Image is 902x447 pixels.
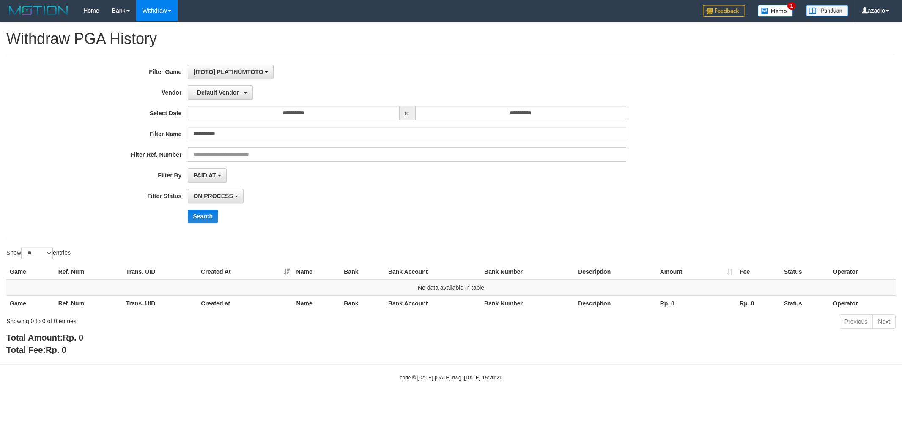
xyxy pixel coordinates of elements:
th: Name [293,295,341,311]
th: Bank Account [385,264,481,280]
th: Status [781,295,830,311]
select: Showentries [21,247,53,259]
th: Bank Number [481,295,575,311]
button: [ITOTO] PLATINUMTOTO [188,65,274,79]
th: Name [293,264,341,280]
span: to [399,106,415,120]
span: 1 [787,2,796,10]
img: MOTION_logo.png [6,4,71,17]
th: Operator [829,295,896,311]
th: Status [781,264,830,280]
th: Trans. UID [123,264,197,280]
span: PAID AT [193,172,216,179]
b: Total Fee: [6,345,66,354]
th: Amount: activate to sort column ascending [657,264,736,280]
span: - Default Vendor - [193,89,242,96]
strong: [DATE] 15:20:21 [464,375,502,381]
th: Rp. 0 [736,295,781,311]
div: Showing 0 to 0 of 0 entries [6,313,370,325]
b: Total Amount: [6,333,83,342]
button: - Default Vendor - [188,85,253,100]
a: Previous [839,314,873,329]
th: Description [575,264,656,280]
span: [ITOTO] PLATINUMTOTO [193,68,263,75]
th: Game [6,295,55,311]
th: Bank Account [385,295,481,311]
button: Search [188,210,218,223]
label: Show entries [6,247,71,259]
span: Rp. 0 [46,345,66,354]
img: Feedback.jpg [703,5,745,17]
img: Button%20Memo.svg [758,5,793,17]
th: Rp. 0 [657,295,736,311]
a: Next [872,314,896,329]
h1: Withdraw PGA History [6,30,896,47]
th: Ref. Num [55,295,123,311]
small: code © [DATE]-[DATE] dwg | [400,375,502,381]
th: Description [575,295,656,311]
th: Bank Number [481,264,575,280]
th: Bank [340,295,385,311]
span: ON PROCESS [193,193,233,199]
img: panduan.png [806,5,848,16]
th: Game [6,264,55,280]
td: No data available in table [6,280,896,296]
th: Trans. UID [123,295,197,311]
th: Bank [340,264,385,280]
th: Operator [829,264,896,280]
button: ON PROCESS [188,189,243,203]
button: PAID AT [188,168,226,183]
th: Created At: activate to sort column ascending [197,264,293,280]
th: Ref. Num [55,264,123,280]
th: Created at [197,295,293,311]
span: Rp. 0 [63,333,83,342]
th: Fee [736,264,781,280]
